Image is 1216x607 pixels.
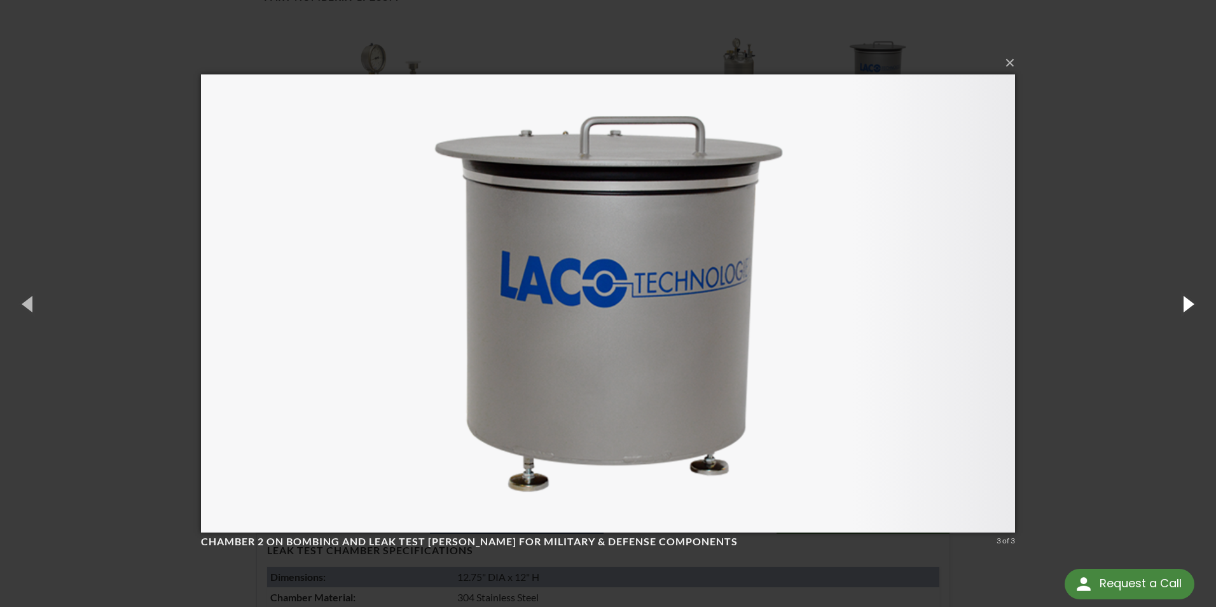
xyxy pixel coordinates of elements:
button: × [205,49,1019,77]
div: Request a Call [1100,569,1182,598]
div: 3 of 3 [997,535,1015,547]
img: round button [1074,574,1094,594]
div: Request a Call [1065,569,1194,599]
h4: Chamber 2 on Bombing and Leak Test [PERSON_NAME] for Military & Defense Components [201,535,992,548]
img: Chamber 2 on Bombing and Leak Test Chambers for Military & Defense Components [201,49,1015,558]
button: Next (Right arrow key) [1159,269,1216,338]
